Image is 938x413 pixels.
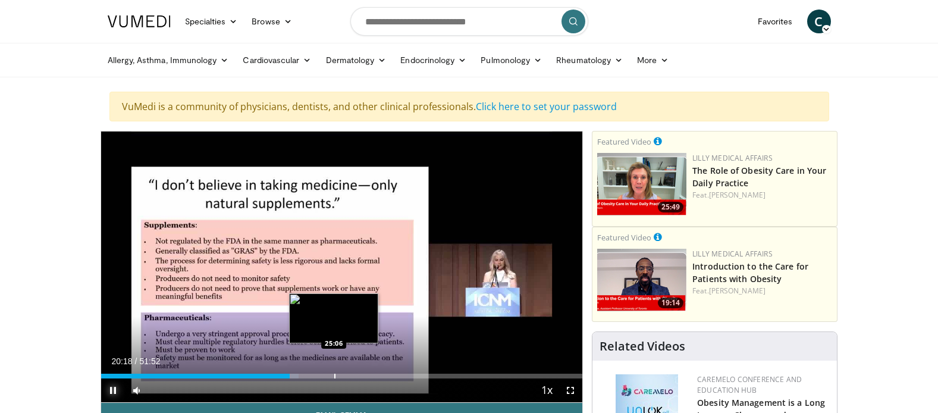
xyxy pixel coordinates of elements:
button: Playback Rate [535,378,559,402]
a: Browse [244,10,299,33]
span: 51:52 [139,356,160,366]
span: 25:49 [658,202,683,212]
a: Click here to set your password [476,100,617,113]
a: More [630,48,676,72]
a: C [807,10,831,33]
small: Featured Video [597,136,651,147]
div: Progress Bar [101,374,583,378]
button: Fullscreen [559,378,582,402]
a: [PERSON_NAME] [709,286,766,296]
span: 19:14 [658,298,683,308]
a: Lilly Medical Affairs [692,249,773,259]
img: VuMedi Logo [108,15,171,27]
input: Search topics, interventions [350,7,588,36]
a: Dermatology [319,48,394,72]
a: Endocrinology [393,48,473,72]
img: acc2e291-ced4-4dd5-b17b-d06994da28f3.png.150x105_q85_crop-smart_upscale.png [597,249,686,311]
span: / [135,356,137,366]
a: The Role of Obesity Care in Your Daily Practice [692,165,826,189]
div: VuMedi is a community of physicians, dentists, and other clinical professionals. [109,92,829,121]
a: Cardiovascular [236,48,318,72]
a: 19:14 [597,249,686,311]
button: Mute [125,378,149,402]
a: Rheumatology [549,48,630,72]
h4: Related Videos [600,339,685,353]
div: Feat. [692,286,832,296]
div: Feat. [692,190,832,201]
a: Specialties [178,10,245,33]
a: Allergy, Asthma, Immunology [101,48,236,72]
video-js: Video Player [101,132,583,403]
a: Introduction to the Care for Patients with Obesity [692,261,808,284]
a: CaReMeLO Conference and Education Hub [697,374,802,395]
a: Lilly Medical Affairs [692,153,773,163]
img: image.jpeg [289,293,378,343]
a: Favorites [751,10,800,33]
img: e1208b6b-349f-4914-9dd7-f97803bdbf1d.png.150x105_q85_crop-smart_upscale.png [597,153,686,215]
small: Featured Video [597,232,651,243]
a: [PERSON_NAME] [709,190,766,200]
a: 25:49 [597,153,686,215]
button: Pause [101,378,125,402]
a: Pulmonology [473,48,549,72]
span: 20:18 [112,356,133,366]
